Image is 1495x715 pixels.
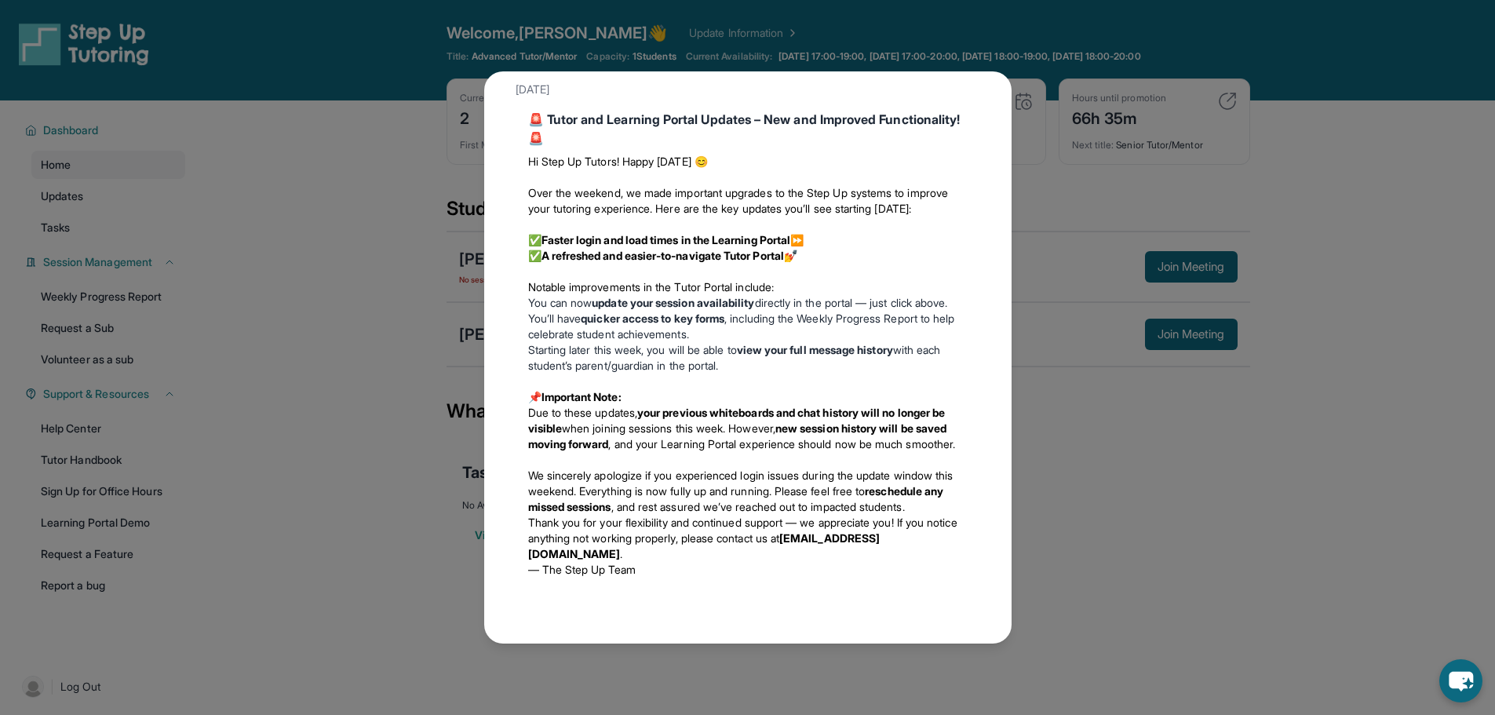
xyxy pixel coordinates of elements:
span: 📌 [528,390,541,403]
span: — The Step Up Team [528,563,636,576]
strong: view your full message history [737,343,893,356]
strong: update your session availability [592,296,754,309]
strong: A refreshed and easier-to-navigate Tutor Portal [541,249,784,262]
span: Notable improvements in the Tutor Portal include: [528,280,774,294]
div: [DATE] [516,75,980,104]
span: Thank you for your flexibility and continued support — we appreciate you! If you notice anything ... [528,516,957,545]
span: 💅 [784,249,797,262]
span: , and your Learning Portal experience should now be much smoother. [608,437,955,451]
span: ⏩ [790,233,804,246]
span: Over the weekend, we made important upgrades to the Step Up systems to improve your tutoring expe... [528,186,948,215]
span: Starting later this week, you will be able to [528,343,737,356]
span: Hi Step Up Tutors! Happy [DATE] 😊 [528,155,708,168]
div: 🚨 Tutor and Learning Portal Updates – New and Improved Functionality! 🚨 [528,110,968,148]
span: ✅ [528,249,541,262]
span: You can now [528,296,593,309]
span: . [620,547,622,560]
strong: Important Note: [541,390,622,403]
span: We sincerely apologize if you experienced login issues during the update window this weekend. Eve... [528,469,954,498]
strong: quicker access to key forms [581,312,724,325]
button: chat-button [1439,659,1482,702]
span: directly in the portal — just click above. [755,296,948,309]
span: , including the Weekly Progress Report to help celebrate student achievements. [528,312,955,341]
span: Due to these updates, [528,406,637,419]
li: You’ll have [528,311,968,342]
span: when joining sessions this week. However, [562,421,775,435]
strong: your previous whiteboards and chat history will no longer be visible [528,406,946,435]
strong: Faster login and load times in the Learning Portal [541,233,791,246]
span: ✅ [528,233,541,246]
span: , and rest assured we’ve reached out to impacted students. [611,500,905,513]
